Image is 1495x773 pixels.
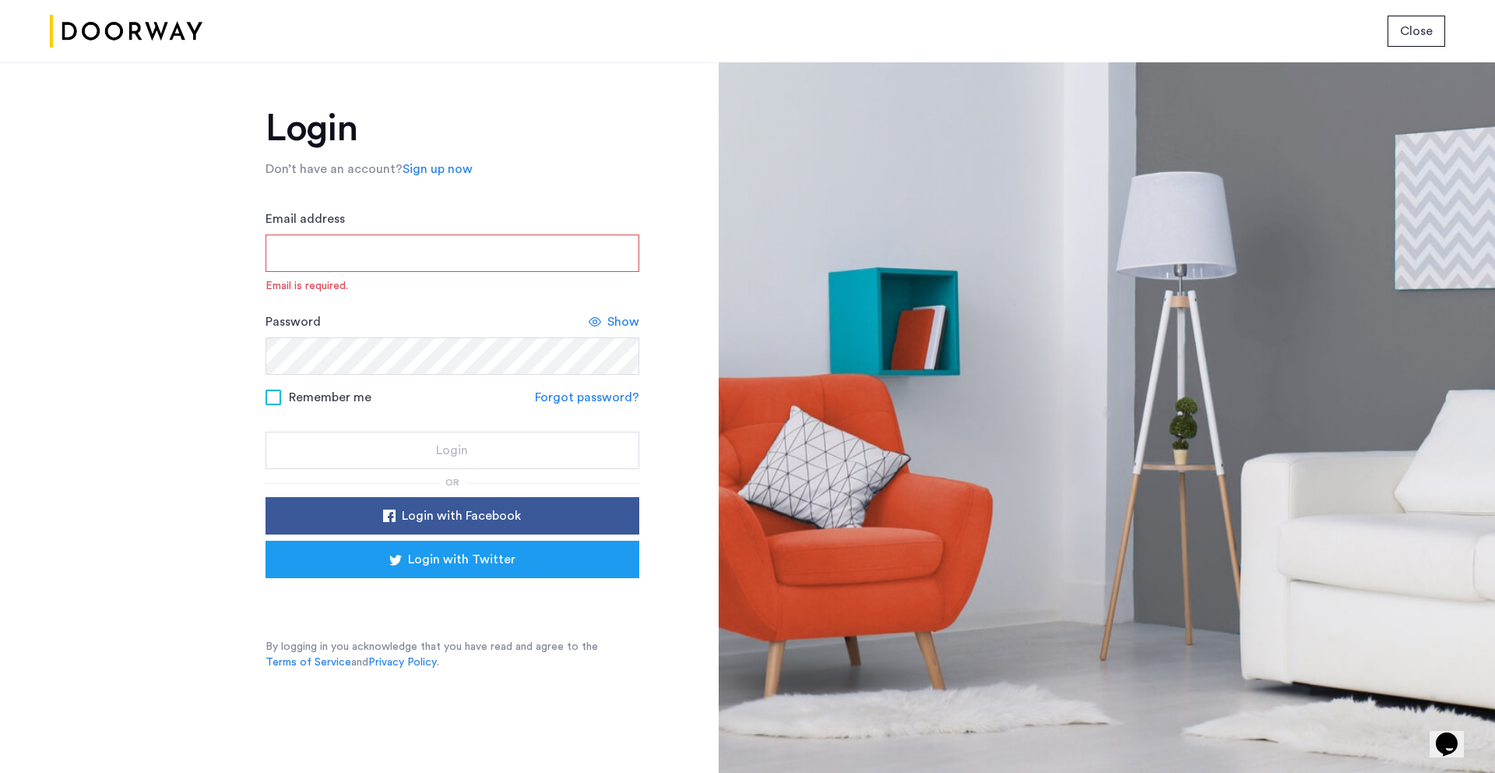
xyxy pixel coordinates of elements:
[266,655,351,670] a: Terms of Service
[266,541,639,578] button: button
[266,163,403,175] span: Don’t have an account?
[535,388,639,407] a: Forgot password?
[266,432,639,469] button: button
[436,441,468,460] span: Login
[266,210,345,228] label: Email address
[1400,22,1433,41] span: Close
[368,655,437,670] a: Privacy Policy
[445,478,459,487] span: or
[266,278,639,294] span: Email is required.
[1388,16,1445,47] button: button
[289,583,616,617] iframe: Sign in with Google Button
[402,507,521,525] span: Login with Facebook
[289,388,371,407] span: Remember me
[403,160,473,178] a: Sign up now
[266,497,639,535] button: button
[266,110,639,147] h1: Login
[266,639,639,670] p: By logging in you acknowledge that you have read and agree to the and .
[607,312,639,331] span: Show
[266,312,321,331] label: Password
[408,550,515,569] span: Login with Twitter
[1430,711,1479,757] iframe: chat widget
[50,2,202,61] img: logo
